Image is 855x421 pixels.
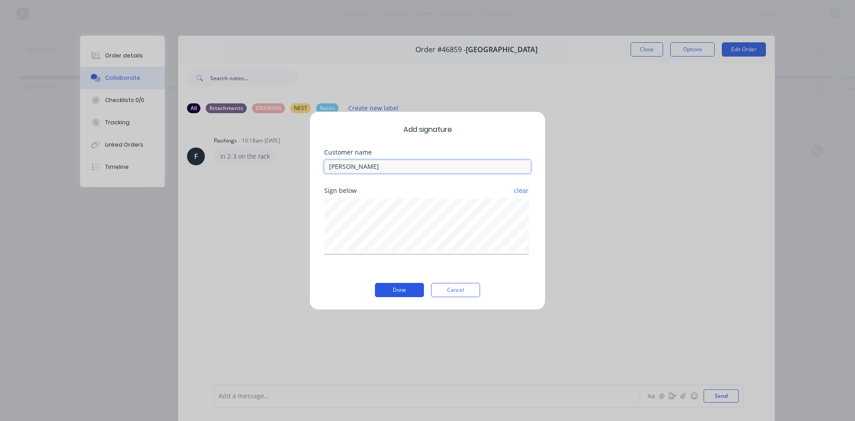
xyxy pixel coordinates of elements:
span: Add signature [324,124,531,135]
button: Cancel [431,283,480,297]
div: Customer name [324,149,531,155]
button: clear [513,183,529,199]
input: Enter customer name [324,160,531,173]
div: Sign below [324,188,531,194]
button: Done [375,283,424,297]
